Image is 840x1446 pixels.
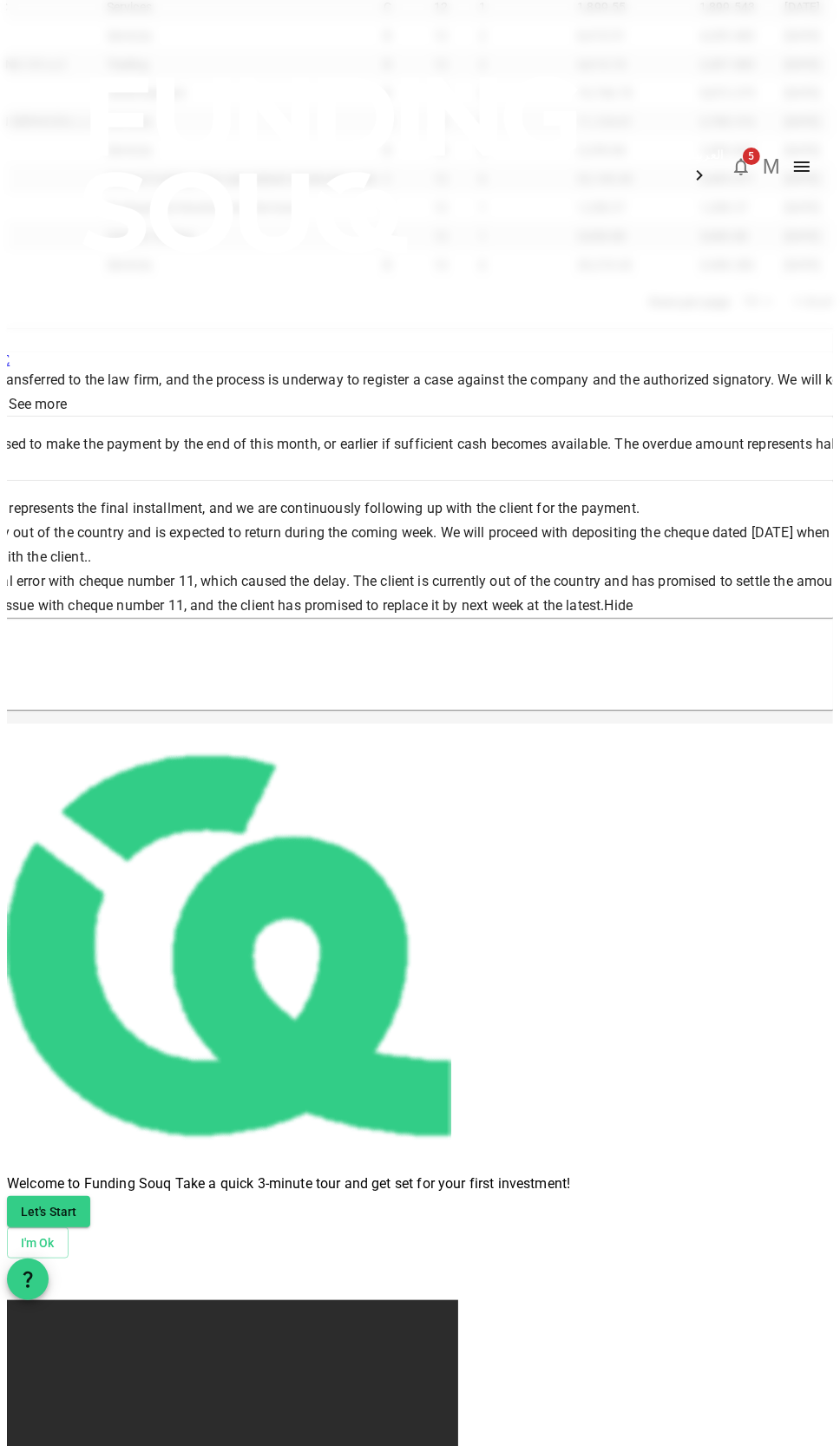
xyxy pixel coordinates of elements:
[9,396,67,412] a: See more
[7,724,451,1168] img: fav-icon
[7,1227,69,1259] button: I'm Ok
[7,1259,49,1300] button: question
[171,1175,570,1192] span: Take a quick 3-minute tour and get set for your first investment!
[7,1196,90,1227] button: Let's Start
[743,148,760,165] span: 5
[758,154,784,180] button: M
[689,148,724,161] span: العربية
[7,1175,171,1192] span: Welcome to Funding Souq
[605,597,633,614] a: Hide
[724,149,758,184] button: 5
